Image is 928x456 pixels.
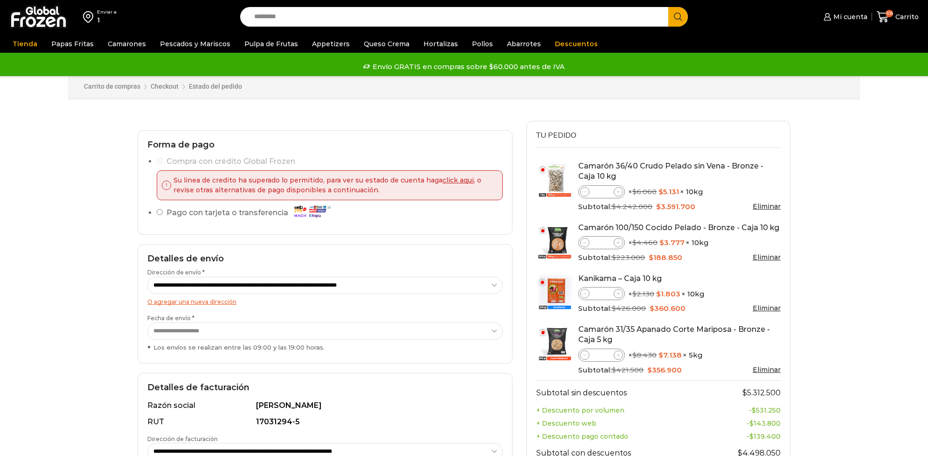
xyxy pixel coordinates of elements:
[147,268,503,294] label: Dirección de envío *
[589,186,614,197] input: Product quantity
[578,303,781,314] div: Subtotal:
[632,238,658,247] bdi: 4.460
[536,381,701,404] th: Subtotal sin descuentos
[147,298,236,305] a: O agregar una nueva dirección
[612,365,616,374] span: $
[749,419,781,428] bdi: 143.800
[649,253,653,262] span: $
[536,430,701,443] th: + Descuento pago contado
[632,289,654,298] bdi: 2.130
[171,175,495,195] p: Su linea de credito ha superado lo permitido, para ver su estado de cuenta haga , o revise otras ...
[589,288,614,299] input: Product quantity
[893,12,919,21] span: Carrito
[147,417,254,428] div: RUT
[578,365,781,375] div: Subtotal:
[578,287,781,300] div: × × 10kg
[656,289,661,298] span: $
[502,35,546,53] a: Abarrotes
[578,349,781,362] div: × × 5kg
[821,7,867,26] a: Mi cuenta
[632,351,637,359] span: $
[147,277,503,294] select: Dirección de envío *
[536,404,701,417] th: + Descuento por volumen
[668,7,688,27] button: Search button
[752,406,781,414] bdi: 531.250
[632,238,637,247] span: $
[8,35,42,53] a: Tienda
[612,304,646,313] bdi: 426.000
[749,432,781,441] bdi: 139.400
[749,419,754,428] span: $
[701,430,781,443] td: -
[701,404,781,417] td: -
[147,254,503,264] h2: Detalles de envío
[147,323,503,340] select: Fecha de envío * Los envíos se realizan entre las 09:00 y las 19:00 horas.
[658,187,663,196] span: $
[659,238,685,247] bdi: 3.777
[147,383,503,393] h2: Detalles de facturación
[307,35,354,53] a: Appetizers
[419,35,463,53] a: Hortalizas
[656,202,695,211] bdi: 3.591.700
[612,253,645,262] bdi: 223.000
[550,35,603,53] a: Descuentos
[742,388,747,397] span: $
[578,325,770,344] a: Camarón 31/35 Apanado Corte Mariposa - Bronze - Caja 5 kg
[742,388,781,397] bdi: 5.312.500
[658,351,682,359] bdi: 7.138
[97,15,117,25] div: 1
[749,432,754,441] span: $
[658,351,663,359] span: $
[632,351,657,359] bdi: 8.430
[647,365,682,374] bdi: 356.900
[84,82,140,91] a: Carrito de compras
[536,417,701,430] th: + Descuento web
[147,314,503,351] label: Fecha de envío *
[589,350,614,361] input: Product quantity
[612,365,644,374] bdi: 421.500
[650,304,686,313] bdi: 360.600
[753,304,781,312] a: Eliminar
[578,274,662,283] a: Kanikama – Caja 10 kg
[443,176,474,184] a: click aqui
[97,9,117,15] div: Enviar a
[578,161,763,181] a: Camarón 36/40 Crudo Pelado sin Vena - Bronze - Caja 10 kg
[578,223,779,232] a: Camarón 100/150 Cocido Pelado - Bronze - Caja 10 kg
[656,202,661,211] span: $
[578,253,781,263] div: Subtotal:
[147,400,254,411] div: Razón social
[467,35,498,53] a: Pollos
[256,417,498,428] div: 17031294-5
[753,202,781,210] a: Eliminar
[256,400,498,411] div: [PERSON_NAME]
[612,202,616,211] span: $
[47,35,98,53] a: Papas Fritas
[166,205,336,221] label: Pago con tarjeta o transferencia
[359,35,414,53] a: Queso Crema
[701,417,781,430] td: -
[578,236,781,249] div: × × 10kg
[632,187,657,196] bdi: 6.060
[659,238,664,247] span: $
[103,35,151,53] a: Camarones
[612,253,616,262] span: $
[753,365,781,374] a: Eliminar
[831,12,867,21] span: Mi cuenta
[649,253,682,262] bdi: 188.850
[578,202,781,212] div: Subtotal:
[240,35,303,53] a: Pulpa de Frutas
[166,155,295,168] label: Compra con crédito Global Frozen
[147,140,503,150] h2: Forma de pago
[752,406,756,414] span: $
[589,237,614,248] input: Product quantity
[658,187,679,196] bdi: 5.131
[632,187,637,196] span: $
[877,6,919,28] a: 105 Carrito
[632,289,637,298] span: $
[147,343,503,352] div: Los envíos se realizan entre las 09:00 y las 19:00 horas.
[753,253,781,261] a: Eliminar
[886,10,893,17] span: 105
[612,304,616,313] span: $
[83,9,97,25] img: address-field-icon.svg
[650,304,654,313] span: $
